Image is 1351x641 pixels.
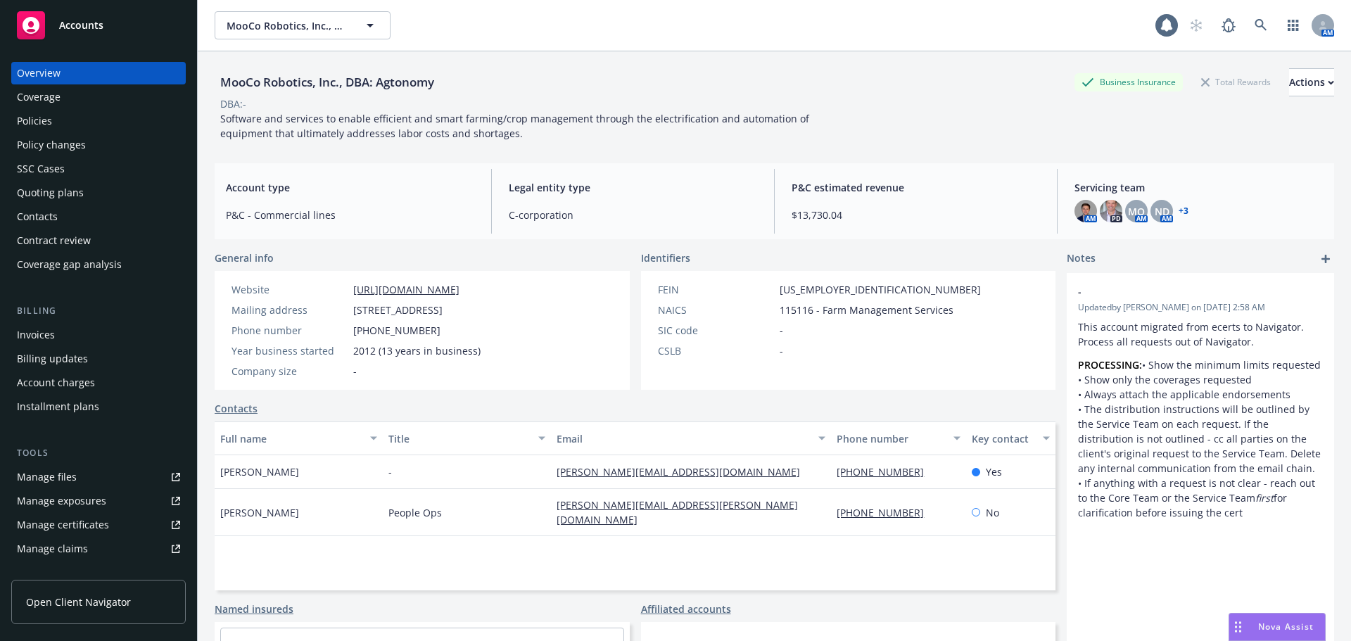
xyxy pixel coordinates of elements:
div: Mailing address [231,303,348,317]
button: Key contact [966,421,1055,455]
p: This account migrated from ecerts to Navigator. Process all requests out of Navigator. [1078,319,1323,349]
div: Manage exposures [17,490,106,512]
button: Phone number [831,421,965,455]
a: [URL][DOMAIN_NAME] [353,283,459,296]
span: - [388,464,392,479]
img: photo [1100,200,1122,222]
a: Contacts [215,401,258,416]
a: Report a Bug [1214,11,1243,39]
span: C-corporation [509,208,757,222]
a: Affiliated accounts [641,602,731,616]
span: P&C - Commercial lines [226,208,474,222]
span: Nova Assist [1258,621,1314,633]
span: ND [1155,204,1169,219]
a: Installment plans [11,395,186,418]
a: Named insureds [215,602,293,616]
div: Year business started [231,343,348,358]
span: Account type [226,180,474,195]
div: Coverage [17,86,61,108]
button: Nova Assist [1229,613,1326,641]
a: Start snowing [1182,11,1210,39]
div: NAICS [658,303,774,317]
span: People Ops [388,505,442,520]
span: MQ [1128,204,1145,219]
div: Email [557,431,810,446]
span: 2012 (13 years in business) [353,343,481,358]
div: Manage certificates [17,514,109,536]
a: Switch app [1279,11,1307,39]
div: Website [231,282,348,297]
div: Manage claims [17,538,88,560]
a: Accounts [11,6,186,45]
div: Full name [220,431,362,446]
div: SSC Cases [17,158,65,180]
div: Company size [231,364,348,379]
span: MooCo Robotics, Inc., DBA: Agtonomy [227,18,348,33]
div: Phone number [837,431,944,446]
span: [PERSON_NAME] [220,505,299,520]
div: Quoting plans [17,182,84,204]
div: Actions [1289,69,1334,96]
span: [US_EMPLOYER_IDENTIFICATION_NUMBER] [780,282,981,297]
a: Manage BORs [11,561,186,584]
span: 115116 - Farm Management Services [780,303,953,317]
span: [STREET_ADDRESS] [353,303,443,317]
span: Identifiers [641,250,690,265]
a: +3 [1179,207,1188,215]
a: Policies [11,110,186,132]
a: Overview [11,62,186,84]
img: photo [1074,200,1097,222]
div: CSLB [658,343,774,358]
a: Contacts [11,205,186,228]
a: Quoting plans [11,182,186,204]
div: SIC code [658,323,774,338]
div: Account charges [17,372,95,394]
a: Manage exposures [11,490,186,512]
span: [PERSON_NAME] [220,464,299,479]
a: [PERSON_NAME][EMAIL_ADDRESS][DOMAIN_NAME] [557,465,811,478]
div: Policy changes [17,134,86,156]
a: Policy changes [11,134,186,156]
span: - [1078,284,1286,299]
span: Yes [986,464,1002,479]
div: Drag to move [1229,614,1247,640]
div: Policies [17,110,52,132]
span: - [353,364,357,379]
p: • Show the minimum limits requested • Show only the coverages requested • Always attach the appli... [1078,357,1323,520]
div: Title [388,431,530,446]
span: No [986,505,999,520]
span: Accounts [59,20,103,31]
span: Servicing team [1074,180,1323,195]
button: Full name [215,421,383,455]
span: General info [215,250,274,265]
a: Coverage gap analysis [11,253,186,276]
div: Phone number [231,323,348,338]
a: SSC Cases [11,158,186,180]
div: -Updatedby [PERSON_NAME] on [DATE] 2:58 AMThis account migrated from ecerts to Navigator. Process... [1067,273,1334,531]
a: Manage claims [11,538,186,560]
div: Contract review [17,229,91,252]
div: Billing [11,304,186,318]
a: [PERSON_NAME][EMAIL_ADDRESS][PERSON_NAME][DOMAIN_NAME] [557,498,798,526]
button: MooCo Robotics, Inc., DBA: Agtonomy [215,11,391,39]
a: [PHONE_NUMBER] [837,506,935,519]
a: Manage certificates [11,514,186,536]
span: $13,730.04 [792,208,1040,222]
span: Updated by [PERSON_NAME] on [DATE] 2:58 AM [1078,301,1323,314]
div: DBA: - [220,96,246,111]
button: Email [551,421,831,455]
a: [PHONE_NUMBER] [837,465,935,478]
strong: PROCESSING: [1078,358,1142,372]
a: Invoices [11,324,186,346]
span: - [780,343,783,358]
div: Business Insurance [1074,73,1183,91]
span: Open Client Navigator [26,595,131,609]
div: FEIN [658,282,774,297]
a: Coverage [11,86,186,108]
span: P&C estimated revenue [792,180,1040,195]
span: Software and services to enable efficient and smart farming/crop management through the electrifi... [220,112,812,140]
div: Installment plans [17,395,99,418]
div: Billing updates [17,348,88,370]
div: Overview [17,62,61,84]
